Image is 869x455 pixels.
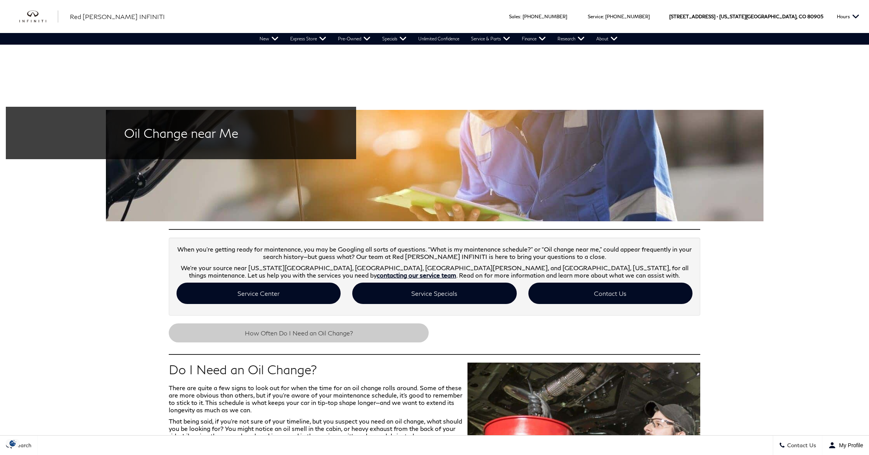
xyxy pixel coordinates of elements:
[376,33,412,45] a: Specials
[822,436,869,455] button: Open user profile menu
[169,323,429,342] a: How Often Do I Need an Oil Change?
[177,264,692,279] p: We’re your source near [US_STATE][GEOGRAPHIC_DATA], [GEOGRAPHIC_DATA], [GEOGRAPHIC_DATA][PERSON_N...
[412,33,465,45] a: Unlimited Confidence
[590,33,623,45] a: About
[377,271,456,279] a: contacting our service team
[785,442,816,449] span: Contact Us
[70,12,165,21] a: Red [PERSON_NAME] INFINITI
[19,10,58,23] a: infiniti
[19,10,58,23] img: INFINITI
[70,13,165,20] span: Red [PERSON_NAME] INFINITI
[332,33,376,45] a: Pre-Owned
[669,14,823,19] a: [STREET_ADDRESS] • [US_STATE][GEOGRAPHIC_DATA], CO 80905
[523,14,567,19] a: [PHONE_NUMBER]
[12,442,31,449] span: Search
[352,283,516,304] a: Service Specials
[254,33,284,45] a: New
[603,14,604,19] span: :
[552,33,590,45] a: Research
[284,33,332,45] a: Express Store
[465,33,516,45] a: Service & Parts
[588,14,603,19] span: Service
[605,14,650,19] a: [PHONE_NUMBER]
[17,126,344,140] h2: Oil Change near Me
[528,283,692,304] a: Contact Us
[254,33,623,45] nav: Main Navigation
[836,442,863,448] span: My Profile
[516,33,552,45] a: Finance
[169,417,700,439] p: That being said, if you’re not sure of your timeline, but you suspect you need an oil change, wha...
[177,245,692,260] p: When you’re getting ready for maintenance, you may be Googling all sorts of questions. “What is m...
[520,14,521,19] span: :
[4,439,22,447] section: Click to Open Cookie Consent Modal
[169,363,700,376] h2: Do I Need an Oil Change?
[4,439,22,447] img: Opt-Out Icon
[509,14,520,19] span: Sales
[169,384,700,413] p: There are quite a few signs to look out for when the time for an oil change rolls around. Some of...
[177,283,341,304] a: Service Center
